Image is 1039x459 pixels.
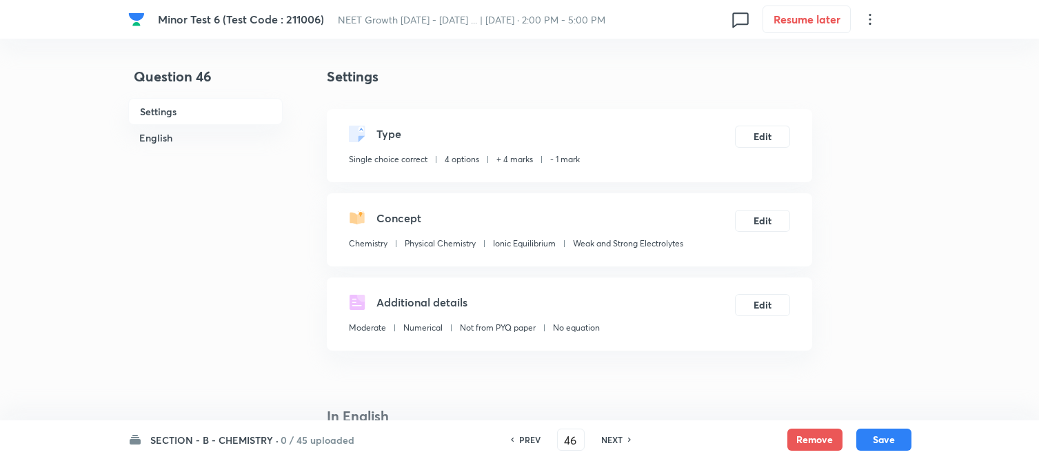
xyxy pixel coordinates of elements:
[573,237,683,250] p: Weak and Strong Electrolytes
[158,12,324,26] span: Minor Test 6 (Test Code : 211006)
[519,433,541,446] h6: PREV
[327,66,812,87] h4: Settings
[128,125,283,150] h6: English
[735,294,790,316] button: Edit
[763,6,851,33] button: Resume later
[128,11,145,28] img: Company Logo
[376,294,467,311] h5: Additional details
[349,153,427,166] p: Single choice correct
[735,210,790,232] button: Edit
[496,153,533,166] p: + 4 marks
[856,429,911,451] button: Save
[338,13,605,26] span: NEET Growth [DATE] - [DATE] ... | [DATE] · 2:00 PM - 5:00 PM
[376,126,401,142] h5: Type
[349,237,387,250] p: Chemistry
[349,210,365,226] img: questionConcept.svg
[281,433,354,447] h6: 0 / 45 uploaded
[376,210,421,226] h5: Concept
[445,153,479,166] p: 4 options
[735,126,790,148] button: Edit
[150,433,279,447] h6: SECTION - B - CHEMISTRY ·
[349,322,386,334] p: Moderate
[601,433,623,446] h6: NEXT
[128,98,283,125] h6: Settings
[405,237,476,250] p: Physical Chemistry
[128,66,283,98] h4: Question 46
[787,429,843,451] button: Remove
[327,406,812,427] h4: In English
[553,322,600,334] p: No equation
[349,126,365,142] img: questionType.svg
[349,294,365,311] img: questionDetails.svg
[403,322,443,334] p: Numerical
[460,322,536,334] p: Not from PYQ paper
[493,237,556,250] p: Ionic Equilibrium
[550,153,580,166] p: - 1 mark
[128,11,148,28] a: Company Logo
